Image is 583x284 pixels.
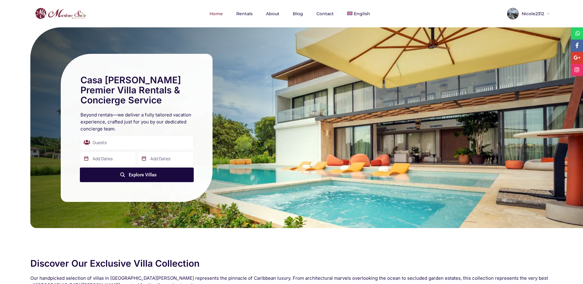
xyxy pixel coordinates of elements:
[80,135,194,150] div: Guests
[80,111,193,132] h2: Beyond rentals—we deliver a fully tailored vacation experience, crafted just for you by our dedic...
[30,258,553,268] h2: Discover Our Exclusive Villa Collection
[80,75,193,105] h1: Casa [PERSON_NAME] Premier Villa Rentals & Concierge Service
[33,6,87,21] img: logo
[80,168,194,182] button: Explore Villas
[519,12,546,16] span: Nicole2312
[138,151,194,166] input: Add Dates
[354,11,370,16] span: English
[80,151,136,166] input: Add Dates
